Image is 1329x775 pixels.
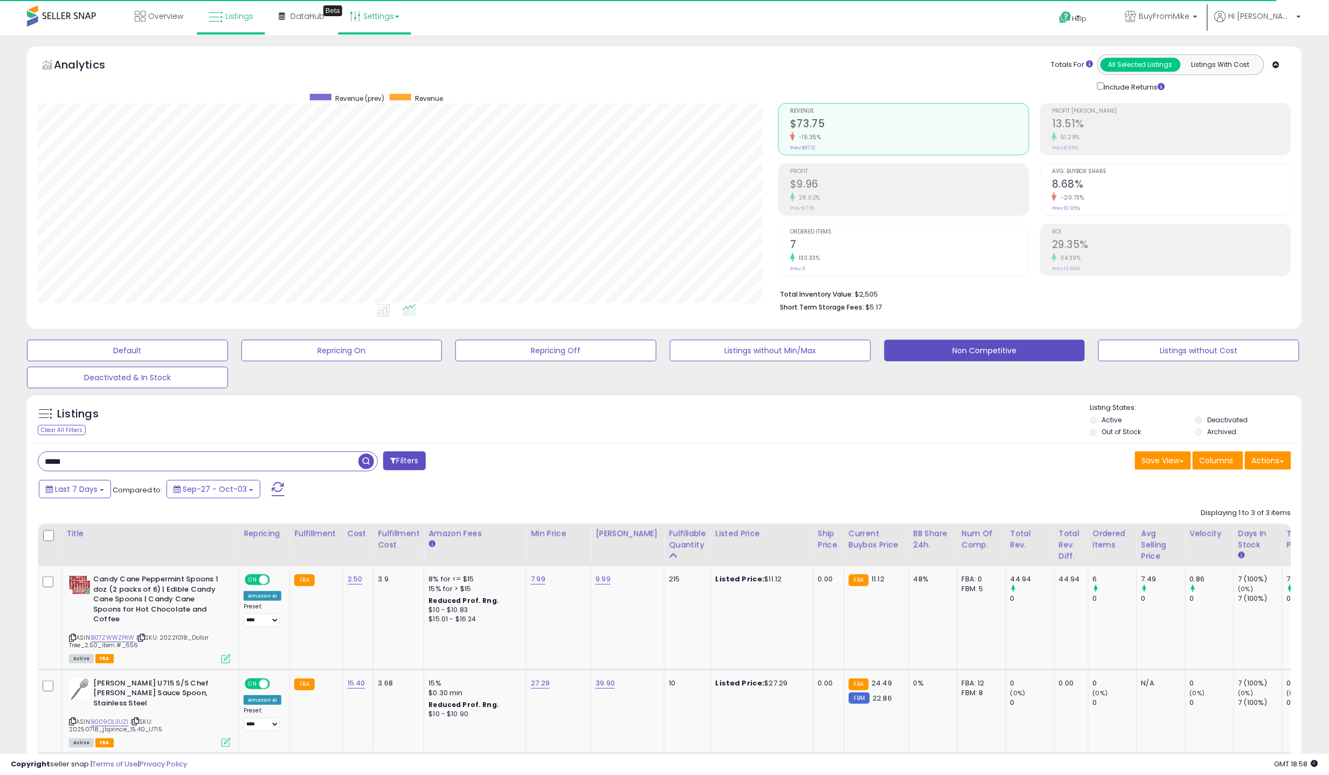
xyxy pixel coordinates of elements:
div: $15.01 - $16.24 [428,615,518,624]
span: Sep-27 - Oct-03 [183,484,247,495]
div: Amazon Fees [428,528,522,539]
div: seller snap | | [11,759,187,770]
div: Displaying 1 to 3 of 3 items [1201,508,1291,518]
b: Candy Cane Peppermint Spoons 1 doz (2 packs of 6) | Edible Candy Cane Spoons | Candy Cane Spoons ... [93,574,224,627]
a: B009OL3UZI [91,717,129,726]
span: Help [1072,14,1087,23]
span: Avg. Buybox Share [1052,169,1291,175]
div: Min Price [531,528,586,539]
span: ON [246,679,259,688]
span: | SKU: 20221018_Dollar Tree_2.50_item #_656 [69,633,209,649]
div: Num of Comp. [962,528,1001,551]
div: 0 [1010,594,1054,603]
span: BuyFromMike [1139,11,1190,22]
button: Sep-27 - Oct-03 [167,480,260,498]
div: Preset: [244,603,281,627]
div: 0 [1093,678,1137,688]
span: Profit [790,169,1029,175]
span: Revenue [415,94,443,103]
button: Listings without Cost [1098,340,1299,361]
a: Privacy Policy [140,759,187,769]
div: 0.00 [818,574,836,584]
a: B07ZWWZPKW [91,633,135,642]
div: 7 (100%) [1238,574,1282,584]
span: OFF [268,679,286,688]
div: Cost [348,528,369,539]
button: Filters [383,451,425,470]
span: ON [246,575,259,585]
div: Preset: [244,707,281,731]
div: $0.30 min [428,688,518,698]
div: [PERSON_NAME] [596,528,660,539]
div: FBM: 8 [962,688,998,698]
span: FBA [95,738,114,747]
button: Last 7 Days [39,480,111,498]
span: Profit [PERSON_NAME] [1052,108,1291,114]
small: -20.73% [1057,194,1084,202]
button: Deactivated & In Stock [27,367,228,388]
div: 0 [1093,594,1137,603]
span: Last 7 Days [55,484,98,495]
label: Out of Stock [1102,427,1141,436]
span: $5.17 [866,302,882,312]
small: FBA [294,574,314,586]
li: $2,505 [780,287,1283,300]
div: Title [66,528,234,539]
button: Default [27,340,228,361]
span: All listings currently available for purchase on Amazon [69,738,94,747]
small: (0%) [1238,689,1254,697]
div: 0 [1190,678,1234,688]
span: Overview [148,11,183,22]
b: Listed Price: [716,678,765,688]
small: Prev: 8.93% [1052,145,1078,151]
div: FBM: 5 [962,584,998,594]
div: BB Share 24h. [913,528,953,551]
div: Ship Price [818,528,840,551]
span: Ordered Items [790,229,1029,235]
a: 9.99 [596,574,611,585]
small: (0%) [1010,689,1026,697]
span: Listings [225,11,253,22]
label: Deactivated [1208,415,1248,424]
i: Get Help [1059,11,1072,24]
small: Prev: 13.69% [1052,265,1080,272]
div: Repricing [244,528,285,539]
div: 3.9 [378,574,416,584]
button: Repricing On [241,340,442,361]
button: Non Competitive [884,340,1085,361]
div: Current Buybox Price [849,528,904,551]
small: 28.02% [795,194,820,202]
span: DataHub [290,11,324,22]
span: FBA [95,654,114,663]
div: 0 [1190,698,1234,708]
small: (0%) [1238,585,1254,593]
div: 48% [913,574,949,584]
a: Terms of Use [92,759,138,769]
span: All listings currently available for purchase on Amazon [69,654,94,663]
button: Actions [1245,451,1291,470]
span: | SKU: 20250718_jbprince_15.40_U715 [69,717,162,733]
div: Listed Price [716,528,809,539]
span: Hi [PERSON_NAME] [1229,11,1293,22]
div: FBA: 12 [962,678,998,688]
label: Archived [1208,427,1237,436]
div: N/A [1141,678,1177,688]
b: [PERSON_NAME] U715 S/S Chef [PERSON_NAME] Sauce Spoon, Stainless Steel [93,678,224,711]
div: $10 - $10.90 [428,710,518,719]
div: 7 (100%) [1238,594,1282,603]
div: 7 (100%) [1238,678,1282,688]
small: FBA [849,574,869,586]
button: Save View [1135,451,1191,470]
a: Help [1051,3,1108,35]
div: Fulfillable Quantity [669,528,706,551]
span: 24.49 [871,678,892,688]
a: 27.29 [531,678,550,689]
button: Listings With Cost [1180,58,1261,72]
div: $11.12 [716,574,805,584]
button: All Selected Listings [1100,58,1181,72]
div: Days In Stock [1238,528,1278,551]
small: (0%) [1287,689,1302,697]
div: Total Rev. [1010,528,1050,551]
div: 0 [1010,698,1054,708]
b: Short Term Storage Fees: [780,303,864,312]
